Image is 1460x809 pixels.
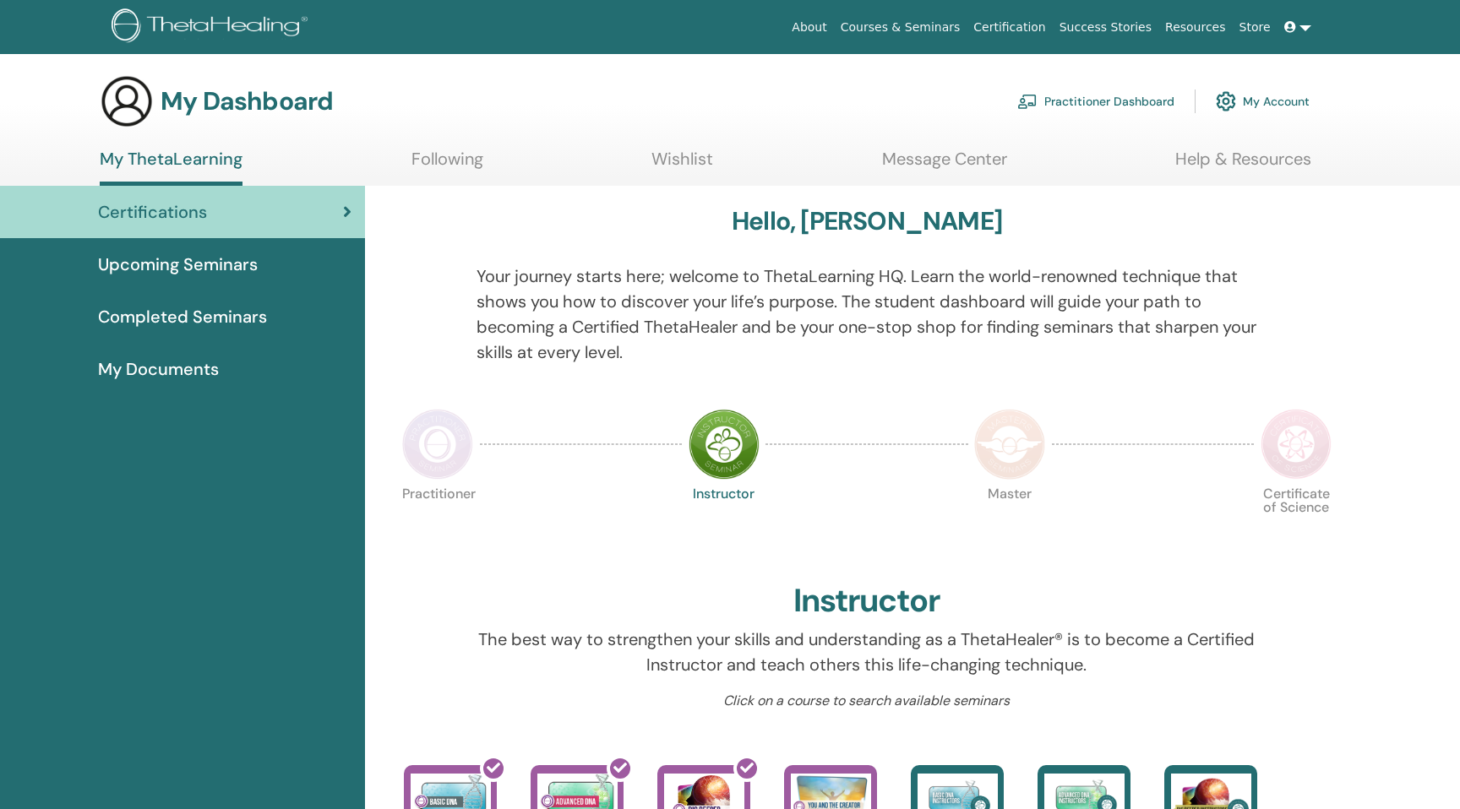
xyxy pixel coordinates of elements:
[1216,83,1310,120] a: My Account
[1053,12,1158,43] a: Success Stories
[834,12,967,43] a: Courses & Seminars
[1175,149,1311,182] a: Help & Resources
[689,487,760,558] p: Instructor
[1158,12,1233,43] a: Resources
[1017,94,1038,109] img: chalkboard-teacher.svg
[793,582,941,621] h2: Instructor
[1261,409,1332,480] img: Certificate of Science
[402,409,473,480] img: Practitioner
[100,74,154,128] img: generic-user-icon.jpg
[1216,87,1236,116] img: cog.svg
[98,199,207,225] span: Certifications
[161,86,333,117] h3: My Dashboard
[402,487,473,558] p: Practitioner
[1017,83,1174,120] a: Practitioner Dashboard
[98,356,219,382] span: My Documents
[651,149,713,182] a: Wishlist
[1261,487,1332,558] p: Certificate of Science
[98,252,258,277] span: Upcoming Seminars
[477,263,1258,365] p: Your journey starts here; welcome to ThetaLearning HQ. Learn the world-renowned technique that sh...
[98,304,267,329] span: Completed Seminars
[882,149,1007,182] a: Message Center
[974,409,1045,480] img: Master
[689,409,760,480] img: Instructor
[1233,12,1277,43] a: Store
[112,8,313,46] img: logo.png
[974,487,1045,558] p: Master
[100,149,242,186] a: My ThetaLearning
[477,691,1258,711] p: Click on a course to search available seminars
[967,12,1052,43] a: Certification
[732,206,1002,236] h3: Hello, [PERSON_NAME]
[477,627,1258,677] p: The best way to strengthen your skills and understanding as a ThetaHealer® is to become a Certifi...
[411,149,483,182] a: Following
[785,12,833,43] a: About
